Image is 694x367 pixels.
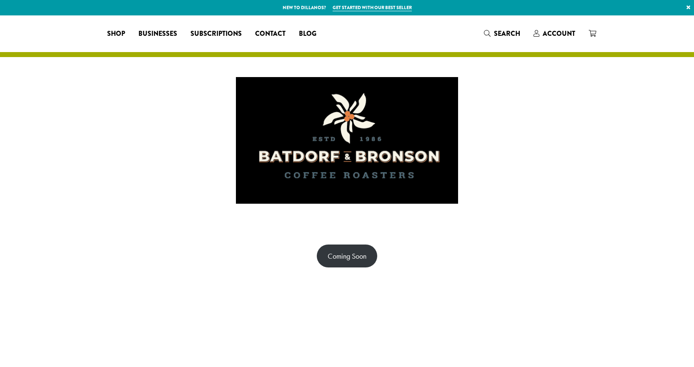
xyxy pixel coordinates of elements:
[494,29,520,38] span: Search
[317,245,377,267] a: Coming Soon
[333,4,412,11] a: Get started with our best seller
[299,29,316,39] span: Blog
[477,27,527,40] a: Search
[100,27,132,40] a: Shop
[138,29,177,39] span: Businesses
[190,29,242,39] span: Subscriptions
[107,29,125,39] span: Shop
[255,29,286,39] span: Contact
[543,29,575,38] span: Account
